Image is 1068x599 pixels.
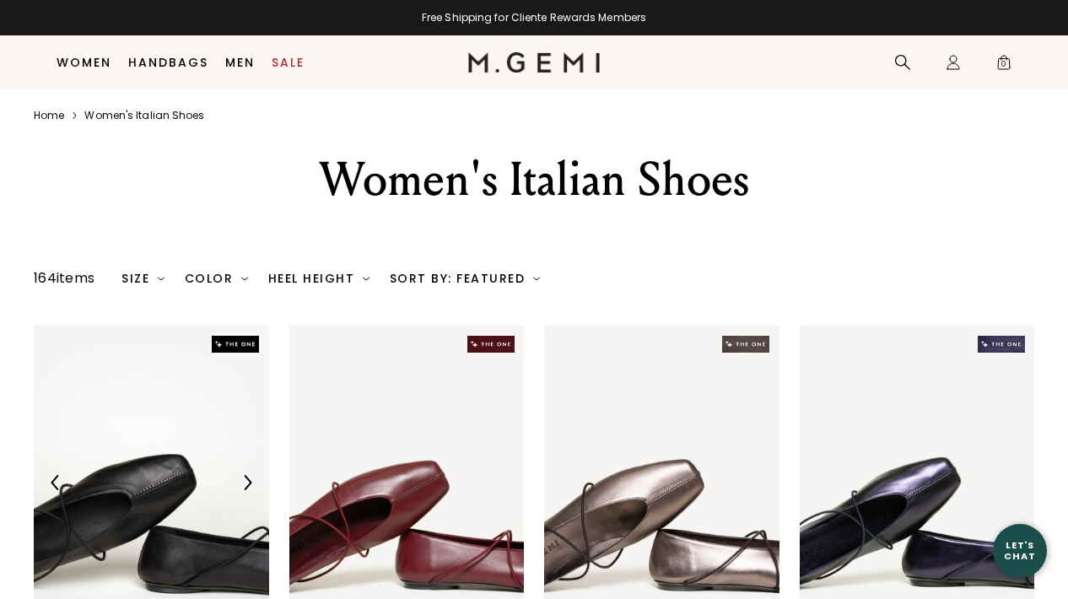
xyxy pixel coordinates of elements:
div: Size [121,272,165,285]
div: Heel Height [268,272,369,285]
div: Let's Chat [993,540,1047,561]
img: Next Arrow [240,475,255,490]
img: chevron-down.svg [158,275,165,282]
span: 0 [995,57,1012,74]
a: Women's italian shoes [84,109,204,122]
img: chevron-down.svg [363,275,369,282]
a: Women [57,56,111,69]
img: Previous Arrow [48,475,63,490]
div: Color [185,272,248,285]
div: Women's Italian Shoes [221,149,847,210]
img: chevron-down.svg [533,275,540,282]
img: The One tag [212,336,259,353]
a: Men [225,56,255,69]
a: Handbags [128,56,208,69]
a: Home [34,109,64,122]
div: Sort By: Featured [390,272,540,285]
img: chevron-down.svg [241,275,248,282]
img: M.Gemi [468,52,601,73]
div: 164 items [34,268,94,289]
a: Sale [272,56,305,69]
